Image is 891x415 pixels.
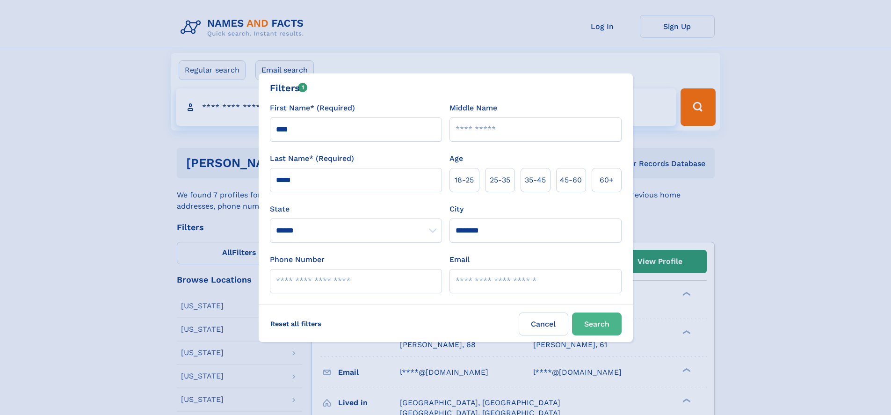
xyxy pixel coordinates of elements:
[455,175,474,186] span: 18‑25
[560,175,582,186] span: 45‑60
[270,102,355,114] label: First Name* (Required)
[449,153,463,164] label: Age
[490,175,510,186] span: 25‑35
[449,204,464,215] label: City
[270,81,308,95] div: Filters
[270,153,354,164] label: Last Name* (Required)
[519,313,568,335] label: Cancel
[449,254,470,265] label: Email
[270,254,325,265] label: Phone Number
[600,175,614,186] span: 60+
[449,102,497,114] label: Middle Name
[270,204,442,215] label: State
[572,313,622,335] button: Search
[525,175,546,186] span: 35‑45
[264,313,327,335] label: Reset all filters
